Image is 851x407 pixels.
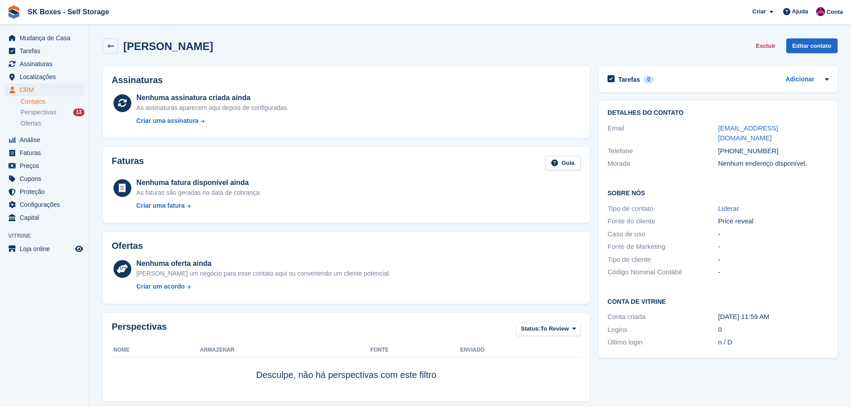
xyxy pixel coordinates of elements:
[200,343,370,357] th: Armazenar
[24,4,113,19] a: SK Boxes - Self Storage
[718,312,829,322] div: [DATE] 11:59 AM
[136,116,289,126] a: Criar uma assinatura
[112,75,581,85] h2: Assinaturas
[608,297,829,306] h2: Conta de vitrine
[785,75,814,85] a: Adicionar
[136,177,261,188] div: Nenhuma fatura disponível ainda
[4,71,84,83] a: menu
[608,267,718,277] div: Código Nominal Contábil
[136,103,289,113] div: As assinaturas aparecem aqui depois de configuradas.
[752,38,779,53] button: Excluir
[608,255,718,265] div: Tipo de cliente
[20,58,73,70] span: Assinaturas
[718,159,829,169] div: Nenhum endereço disponível.
[4,211,84,224] a: menu
[123,40,213,52] h2: [PERSON_NAME]
[786,38,838,53] a: Editar contato
[20,172,73,185] span: Cupons
[516,322,581,336] button: Status: To Review
[608,109,829,117] h2: Detalhes do contato
[20,71,73,83] span: Localizações
[608,204,718,214] div: Tipo de contato
[718,229,829,239] div: -
[112,241,143,251] h2: Ofertas
[21,119,84,128] a: Ofertas
[608,312,718,322] div: Conta criada
[4,58,84,70] a: menu
[136,282,390,291] a: Criar um acordo
[718,216,829,227] div: Price reveal
[608,188,829,197] h2: Sobre Nós
[21,97,84,106] a: Contatos
[20,147,73,159] span: Faturas
[608,123,718,143] div: Email
[792,7,808,16] span: Ajuda
[718,242,829,252] div: -
[256,370,436,380] span: Desculpe, não há perspectivas com este filtro
[112,322,167,338] h2: Perspectivas
[4,134,84,146] a: menu
[136,282,184,291] div: Criar um acordo
[608,216,718,227] div: Fonte do cliente
[20,159,73,172] span: Preços
[644,76,654,84] div: 0
[136,269,390,278] div: [PERSON_NAME] um negócio para esse contato aqui ou convertendo um cliente potencial.
[20,185,73,198] span: Proteção
[136,201,261,210] a: Criar uma fatura
[4,45,84,57] a: menu
[4,147,84,159] a: menu
[608,146,718,156] div: Telefone
[112,343,200,357] th: Nome
[4,185,84,198] a: menu
[20,45,73,57] span: Tarefas
[816,7,825,16] img: Joana Alegria
[541,324,569,333] span: To Review
[4,243,84,255] a: menu
[718,205,739,212] a: Liderar
[20,84,73,96] span: CRM
[136,201,184,210] div: Criar uma fatura
[20,243,73,255] span: Loja online
[521,324,541,333] span: Status:
[20,211,73,224] span: Capital
[73,109,84,116] div: 13
[460,343,581,357] th: Enviado
[718,124,778,142] a: [EMAIL_ADDRESS][DOMAIN_NAME]
[826,8,843,17] span: Conta
[21,119,41,128] span: Ofertas
[136,258,390,269] div: Nenhuma oferta ainda
[4,159,84,172] a: menu
[608,325,718,335] div: Logins
[4,172,84,185] a: menu
[718,325,829,335] div: 0
[136,116,198,126] div: Criar uma assinatura
[608,159,718,169] div: Morada
[718,267,829,277] div: -
[20,32,73,44] span: Mudança de Casa
[608,337,718,348] div: Último login
[8,231,89,240] span: Vitrine
[4,198,84,211] a: menu
[21,108,56,117] span: Perspectivas
[718,146,829,156] div: [PHONE_NUMBER]
[718,255,829,265] div: -
[112,156,144,171] h2: Faturas
[20,134,73,146] span: Análise
[20,198,73,211] span: Configurações
[4,32,84,44] a: menu
[4,84,84,96] a: menu
[21,108,84,117] a: Perspectivas 13
[545,156,581,171] a: Guia
[74,243,84,254] a: Loja de pré-visualização
[608,229,718,239] div: Caso de uso
[136,188,261,197] div: As faturas são geradas na data de cobrança.
[7,5,21,19] img: stora-icon-8386f47178a22dfd0bd8f6a31ec36ba5ce8667c1dd55bd0f319d3a0aa187defe.svg
[370,343,460,357] th: Fonte
[618,76,640,84] h2: Tarefas
[718,337,829,348] div: n / D
[136,92,289,103] div: Nenhuma assinatura criada ainda
[608,242,718,252] div: Fonte de Marketing
[752,7,766,16] span: Criar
